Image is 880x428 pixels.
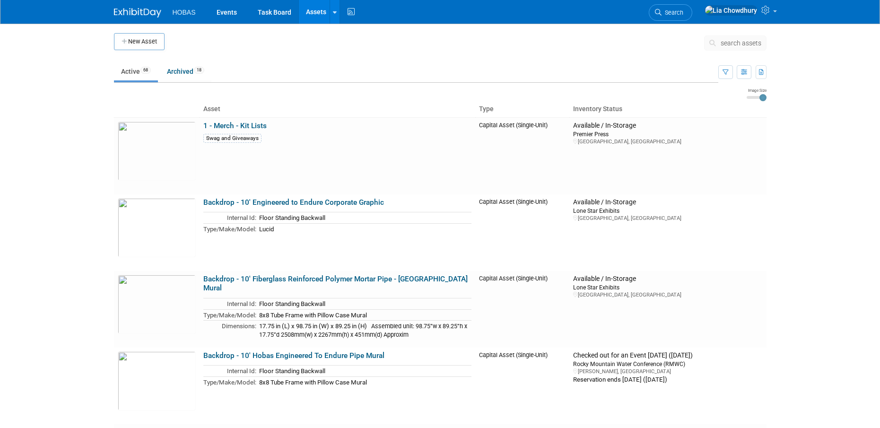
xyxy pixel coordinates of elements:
[573,351,762,360] div: Checked out for an Event [DATE] ([DATE])
[203,366,256,377] td: Internal Id:
[203,275,468,293] a: Backdrop - 10' Fiberglass Reinforced Polymer Mortar Pipe - [GEOGRAPHIC_DATA] Mural
[573,207,762,215] div: Lone Star Exhibits
[203,223,256,234] td: Type/Make/Model:
[203,298,256,309] td: Internal Id:
[203,122,267,130] a: 1 - Merch - Kit Lists
[194,67,204,74] span: 18
[160,62,211,80] a: Archived18
[203,351,384,360] a: Backdrop - 10' Hobas Engineered To Endure Pipe Mural
[573,275,762,283] div: Available / In-Storage
[203,212,256,224] td: Internal Id:
[203,198,384,207] a: Backdrop - 10' Engineered to Endure Corporate Graphic
[259,323,367,330] span: 17.75 in (L) x 98.75 in (W) x 89.25 in (H)
[256,298,471,309] td: Floor Standing Backwall
[573,283,762,291] div: Lone Star Exhibits
[114,62,158,80] a: Active68
[256,223,471,234] td: Lucid
[704,35,767,51] button: search assets
[203,134,261,143] div: Swag and Giveaways
[573,368,762,375] div: [PERSON_NAME], [GEOGRAPHIC_DATA]
[203,309,256,321] td: Type/Make/Model:
[114,33,165,50] button: New Asset
[573,291,762,298] div: [GEOGRAPHIC_DATA], [GEOGRAPHIC_DATA]
[573,375,762,384] div: Reservation ends [DATE] ([DATE])
[203,321,256,340] td: Dimensions:
[475,117,570,194] td: Capital Asset (Single-Unit)
[140,67,151,74] span: 68
[200,101,475,117] th: Asset
[114,8,161,17] img: ExhibitDay
[573,198,762,207] div: Available / In-Storage
[662,9,683,16] span: Search
[705,5,758,16] img: Lia Chowdhury
[573,138,762,145] div: [GEOGRAPHIC_DATA], [GEOGRAPHIC_DATA]
[573,122,762,130] div: Available / In-Storage
[256,212,471,224] td: Floor Standing Backwall
[573,215,762,222] div: [GEOGRAPHIC_DATA], [GEOGRAPHIC_DATA]
[475,348,570,424] td: Capital Asset (Single-Unit)
[649,4,692,21] a: Search
[256,376,471,387] td: 8x8 Tube Frame with Pillow Case Mural
[475,101,570,117] th: Type
[203,376,256,387] td: Type/Make/Model:
[256,366,471,377] td: Floor Standing Backwall
[259,323,467,338] span: Assembled unit: 98.75”w x 89.25”h x 17.75”d 2508mm(w) x 2267mm(h) x 451mm(d) Approxim
[721,39,761,47] span: search assets
[573,130,762,138] div: Premier Press
[256,309,471,321] td: 8x8 Tube Frame with Pillow Case Mural
[573,360,762,368] div: Rocky Mountain Water Conference (RMWC)
[475,271,570,348] td: Capital Asset (Single-Unit)
[475,194,570,271] td: Capital Asset (Single-Unit)
[747,87,767,93] div: Image Size
[173,9,196,16] span: HOBAS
